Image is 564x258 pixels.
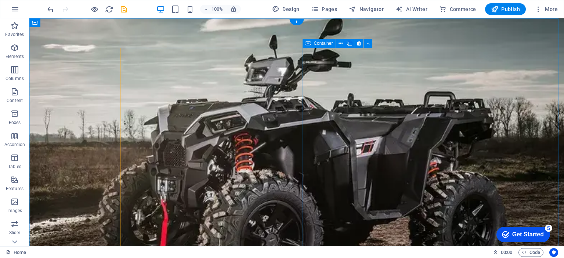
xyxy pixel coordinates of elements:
[491,6,520,13] span: Publish
[395,6,427,13] span: AI Writer
[9,230,21,236] p: Slider
[349,6,384,13] span: Navigator
[311,6,337,13] span: Pages
[6,248,26,257] a: Click to cancel selection. Double-click to open Pages
[436,3,479,15] button: Commerce
[518,248,543,257] button: Code
[346,3,387,15] button: Navigator
[393,3,430,15] button: AI Writer
[46,5,55,14] button: undo
[119,5,128,14] button: save
[269,3,303,15] div: Design (Ctrl+Alt+Y)
[8,164,21,170] p: Tables
[501,248,512,257] span: 00 00
[439,6,476,13] span: Commerce
[269,3,303,15] button: Design
[314,41,333,46] span: Container
[230,6,237,12] i: On resize automatically adjust zoom level to fit chosen device.
[522,248,540,257] span: Code
[6,54,24,59] p: Elements
[6,4,59,19] div: Get Started 5 items remaining, 0% complete
[120,5,128,14] i: Save (Ctrl+S)
[7,208,22,214] p: Images
[289,19,304,25] div: +
[22,8,53,15] div: Get Started
[535,6,558,13] span: More
[6,76,24,81] p: Columns
[105,5,113,14] i: Reload page
[506,250,507,255] span: :
[485,3,526,15] button: Publish
[532,3,561,15] button: More
[5,32,24,37] p: Favorites
[200,5,226,14] button: 100%
[4,142,25,148] p: Accordion
[6,186,23,192] p: Features
[308,3,340,15] button: Pages
[272,6,300,13] span: Design
[7,98,23,103] p: Content
[46,5,55,14] i: Undo: Delete elements (Ctrl+Z)
[211,5,223,14] h6: 100%
[493,248,513,257] h6: Session time
[54,1,62,9] div: 5
[9,120,21,126] p: Boxes
[105,5,113,14] button: reload
[549,248,558,257] button: Usercentrics
[90,5,99,14] button: Click here to leave preview mode and continue editing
